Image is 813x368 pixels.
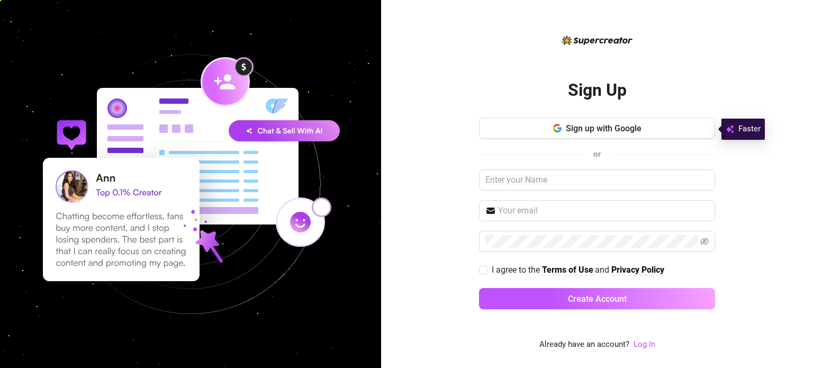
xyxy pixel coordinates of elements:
img: svg%3e [726,123,734,136]
span: eye-invisible [700,237,709,246]
span: Faster [738,123,761,136]
a: Privacy Policy [611,265,664,276]
h2: Sign Up [568,79,627,101]
strong: Terms of Use [542,265,593,275]
span: and [595,265,611,275]
strong: Privacy Policy [611,265,664,275]
span: or [593,149,601,159]
span: Already have an account? [539,338,629,351]
img: signup-background-D0MIrEPF.svg [7,1,374,367]
span: Create Account [568,294,627,304]
button: Create Account [479,288,715,309]
input: Enter your Name [479,169,715,191]
a: Log In [634,338,655,351]
a: Terms of Use [542,265,593,276]
a: Log In [634,339,655,349]
button: Sign up with Google [479,118,715,139]
img: logo-BBDzfeDw.svg [562,35,633,45]
input: Your email [498,204,709,217]
span: I agree to the [492,265,542,275]
span: Sign up with Google [566,123,642,133]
